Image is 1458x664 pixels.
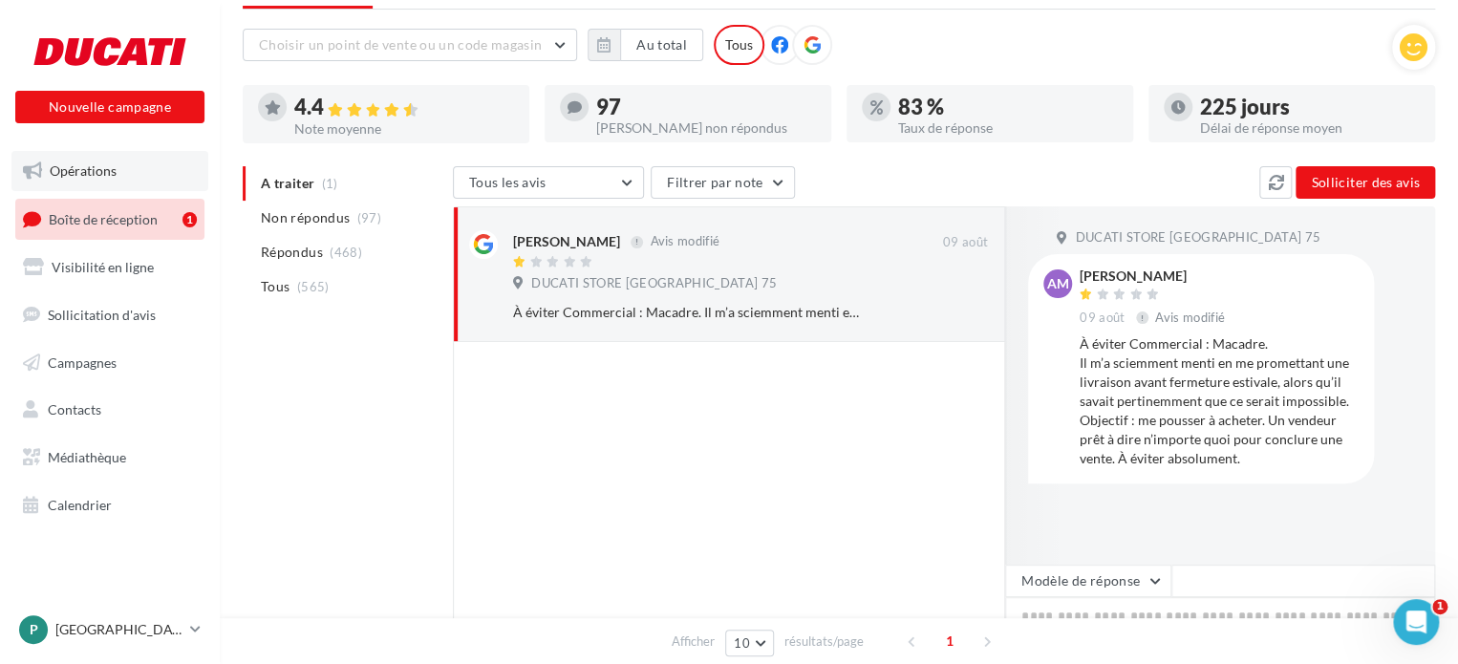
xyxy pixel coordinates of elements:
span: Choisir un point de vente ou un code magasin [259,36,542,53]
div: Tous [714,25,764,65]
span: Afficher [672,632,715,651]
div: Taux de réponse [898,121,1118,135]
a: Médiathèque [11,438,208,478]
span: DUCATI STORE [GEOGRAPHIC_DATA] 75 [531,275,777,292]
button: 10 [725,630,774,656]
span: Campagnes [48,353,117,370]
div: [PERSON_NAME] non répondus [596,121,816,135]
span: Avis modifié [650,234,719,249]
span: (97) [357,210,381,225]
button: Choisir un point de vente ou un code magasin [243,29,577,61]
span: (468) [330,245,362,260]
div: 83 % [898,96,1118,118]
span: Répondus [261,243,323,262]
span: (565) [297,279,330,294]
p: [GEOGRAPHIC_DATA] [55,620,182,639]
span: résultats/page [784,632,864,651]
div: À éviter Commercial : Macadre. Il m’a sciemment menti en me promettant une livraison avant fermet... [513,303,864,322]
span: Tous [261,277,289,296]
button: Tous les avis [453,166,644,199]
a: Contacts [11,390,208,430]
button: Au total [588,29,703,61]
span: 1 [1432,599,1447,614]
span: Boîte de réception [49,210,158,226]
a: Visibilité en ligne [11,247,208,288]
span: AM [1047,274,1069,293]
span: Avis modifié [1155,310,1225,325]
div: À éviter Commercial : Macadre. Il m’a sciemment menti en me promettant une livraison avant fermet... [1080,334,1359,468]
span: Tous les avis [469,174,547,190]
span: P [30,620,38,639]
span: 09 août [943,234,988,251]
span: Contacts [48,401,101,418]
button: Filtrer par note [651,166,795,199]
a: Campagnes [11,343,208,383]
span: Sollicitation d'avis [48,307,156,323]
a: Calendrier [11,485,208,525]
span: Visibilité en ligne [52,259,154,275]
a: Boîte de réception1 [11,199,208,240]
span: 1 [934,626,965,656]
span: Opérations [50,162,117,179]
div: [PERSON_NAME] [1080,269,1229,283]
div: 97 [596,96,816,118]
div: 4.4 [294,96,514,118]
span: Calendrier [48,497,112,513]
a: Opérations [11,151,208,191]
span: Non répondus [261,208,350,227]
button: Solliciter des avis [1296,166,1435,199]
div: [PERSON_NAME] [513,232,620,251]
div: 225 jours [1200,96,1420,118]
div: 1 [182,212,197,227]
span: DUCATI STORE [GEOGRAPHIC_DATA] 75 [1075,229,1320,246]
a: Sollicitation d'avis [11,295,208,335]
button: Nouvelle campagne [15,91,204,123]
div: Note moyenne [294,122,514,136]
span: Médiathèque [48,449,126,465]
span: 09 août [1080,310,1125,327]
button: Au total [620,29,703,61]
div: Délai de réponse moyen [1200,121,1420,135]
span: 10 [734,635,750,651]
iframe: Intercom live chat [1393,599,1439,645]
button: Modèle de réponse [1005,565,1171,597]
a: P [GEOGRAPHIC_DATA] [15,611,204,648]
